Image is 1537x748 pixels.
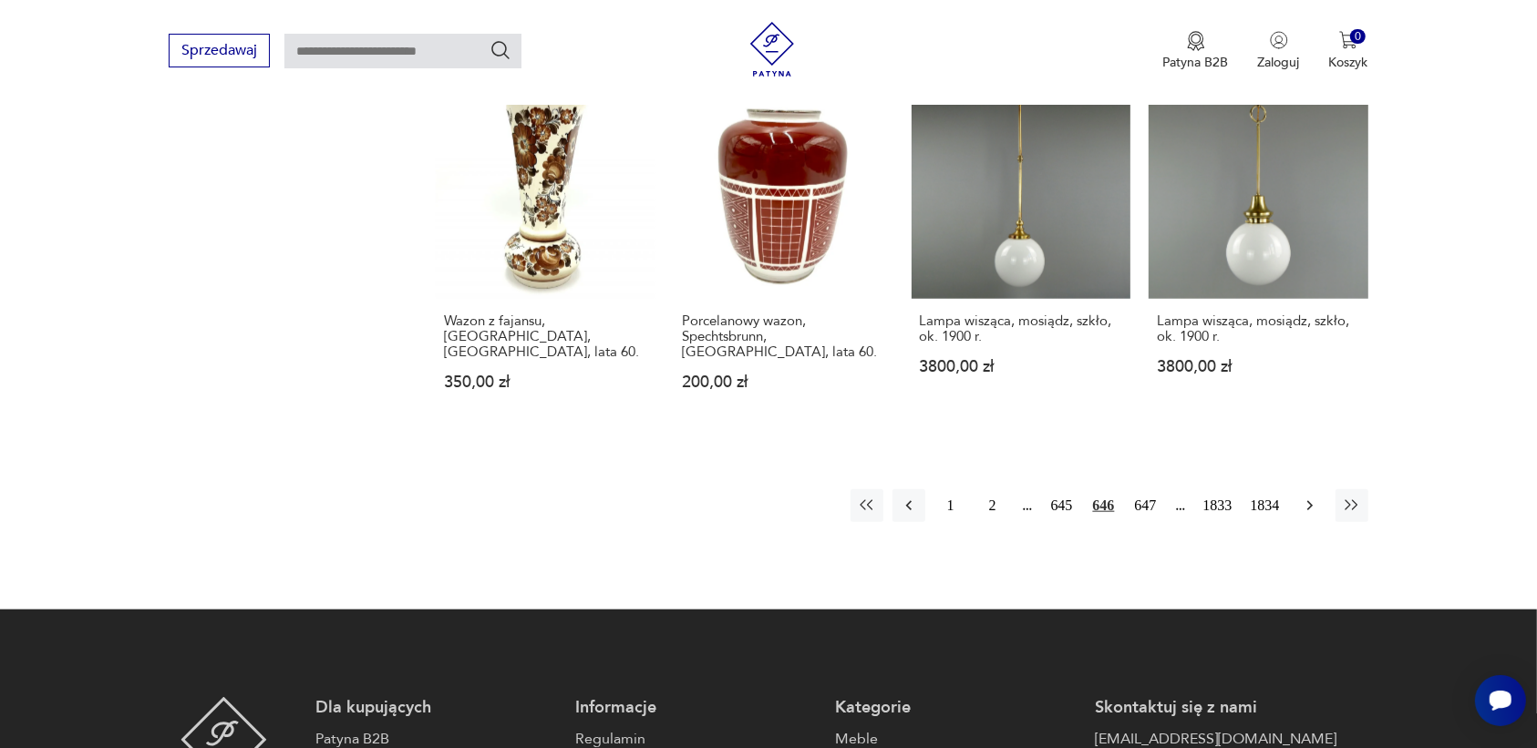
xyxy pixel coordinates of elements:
p: 3800,00 zł [1157,359,1360,374]
button: 647 [1130,489,1162,522]
button: 0Koszyk [1329,31,1368,71]
p: Kategorie [835,697,1077,719]
button: Patyna B2B [1163,31,1229,71]
button: 2 [976,489,1009,522]
a: Ikona medaluPatyna B2B [1163,31,1229,71]
p: 3800,00 zł [920,359,1123,374]
button: Zaloguj [1258,31,1300,71]
p: 350,00 zł [444,374,647,390]
p: Koszyk [1329,54,1368,71]
img: Ikona medalu [1187,31,1205,51]
a: Wazon z fajansu, Włocławek, Polska, lata 60.Wazon z fajansu, [GEOGRAPHIC_DATA], [GEOGRAPHIC_DATA]... [436,80,655,426]
p: Skontaktuj się z nami [1095,697,1336,719]
h3: Porcelanowy wazon, Spechtsbrunn, [GEOGRAPHIC_DATA], lata 60. [682,313,885,360]
div: 0 [1350,29,1366,45]
iframe: Smartsupp widget button [1475,675,1526,726]
button: 1834 [1246,489,1284,522]
p: Dla kupujących [315,697,557,719]
button: 645 [1046,489,1078,522]
img: Patyna - sklep z meblami i dekoracjami vintage [745,22,799,77]
h3: Lampa wisząca, mosiądz, szkło, ok. 1900 r. [1157,313,1360,344]
p: Patyna B2B [1163,54,1229,71]
p: Zaloguj [1258,54,1300,71]
a: Lampa wisząca, mosiądz, szkło, ok. 1900 r.Lampa wisząca, mosiądz, szkło, ok. 1900 r.3800,00 zł [1149,80,1368,426]
button: Sprzedawaj [169,34,270,67]
a: Porcelanowy wazon, Spechtsbrunn, Niemcy, lata 60.Porcelanowy wazon, Spechtsbrunn, [GEOGRAPHIC_DAT... [674,80,893,426]
button: 646 [1088,489,1120,522]
p: 200,00 zł [682,374,885,390]
button: 1 [934,489,967,522]
a: Sprzedawaj [169,46,270,58]
img: Ikonka użytkownika [1270,31,1288,49]
h3: Wazon z fajansu, [GEOGRAPHIC_DATA], [GEOGRAPHIC_DATA], lata 60. [444,313,647,360]
img: Ikona koszyka [1339,31,1357,49]
a: Lampa wisząca, mosiądz, szkło, ok. 1900 r.Lampa wisząca, mosiądz, szkło, ok. 1900 r.3800,00 zł [912,80,1131,426]
p: Informacje [575,697,817,719]
button: Szukaj [490,39,511,61]
button: 1833 [1199,489,1237,522]
h3: Lampa wisząca, mosiądz, szkło, ok. 1900 r. [920,313,1123,344]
